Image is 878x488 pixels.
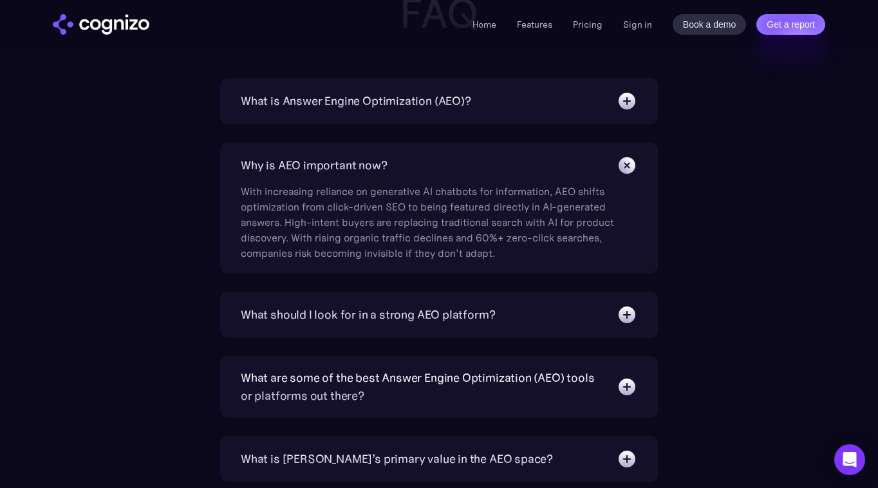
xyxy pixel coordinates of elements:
[53,14,149,35] img: cognizo logo
[834,444,865,475] div: Open Intercom Messenger
[623,17,652,32] a: Sign in
[756,14,825,35] a: Get a report
[573,19,602,30] a: Pricing
[53,14,149,35] a: home
[241,92,471,110] div: What is Answer Engine Optimization (AEO)?
[472,19,496,30] a: Home
[241,369,604,405] div: What are some of the best Answer Engine Optimization (AEO) tools or platforms out there?
[673,14,747,35] a: Book a demo
[517,19,552,30] a: Features
[241,306,495,324] div: What should I look for in a strong AEO platform?
[241,450,553,468] div: What is [PERSON_NAME]’s primary value in the AEO space?
[241,176,614,261] div: With increasing reliance on generative AI chatbots for information, AEO shifts optimization from ...
[241,156,388,174] div: Why is AEO important now?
